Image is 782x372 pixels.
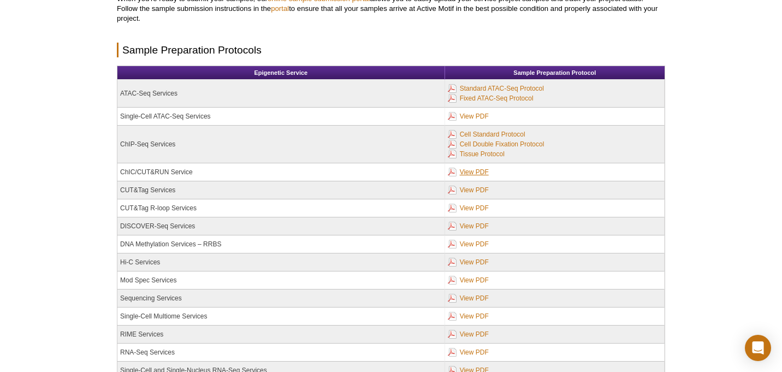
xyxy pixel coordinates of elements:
[448,166,489,178] a: View PDF
[448,138,544,150] a: Cell Double Fixation Protocol
[448,328,489,340] a: View PDF
[117,308,445,326] td: Single-Cell Multiome Services
[448,184,489,196] a: View PDF
[745,335,771,361] div: Open Intercom Messenger
[448,310,489,322] a: View PDF
[448,202,489,214] a: View PDF
[117,344,445,362] td: RNA-Seq Services
[117,43,665,57] h2: Sample Preparation Protocols
[445,66,665,80] th: Sample Preparation Protocol
[117,80,445,108] td: ATAC-Seq Services
[448,346,489,358] a: View PDF
[117,326,445,344] td: RIME Services
[448,256,489,268] a: View PDF
[448,274,489,286] a: View PDF
[117,271,445,290] td: Mod Spec Services
[117,253,445,271] td: Hi-C Services
[117,108,445,126] td: Single-Cell ATAC-Seq Services
[117,199,445,217] td: CUT&Tag R-loop Services
[117,126,445,163] td: ChIP-Seq Services
[117,290,445,308] td: Sequencing Services
[117,181,445,199] td: CUT&Tag Services
[448,220,489,232] a: View PDF
[448,82,544,95] a: Standard ATAC-Seq Protocol
[448,92,534,104] a: Fixed ATAC-Seq Protocol
[448,110,489,122] a: View PDF
[117,163,445,181] td: ChIC/CUT&RUN Service
[117,217,445,235] td: DISCOVER-Seq Services
[117,235,445,253] td: DNA Methylation Services – RRBS
[117,66,445,80] th: Epigenetic Service
[271,4,289,13] a: portal
[448,238,489,250] a: View PDF
[448,292,489,304] a: View PDF
[448,148,505,160] a: Tissue Protocol
[448,128,525,140] a: Cell Standard Protocol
